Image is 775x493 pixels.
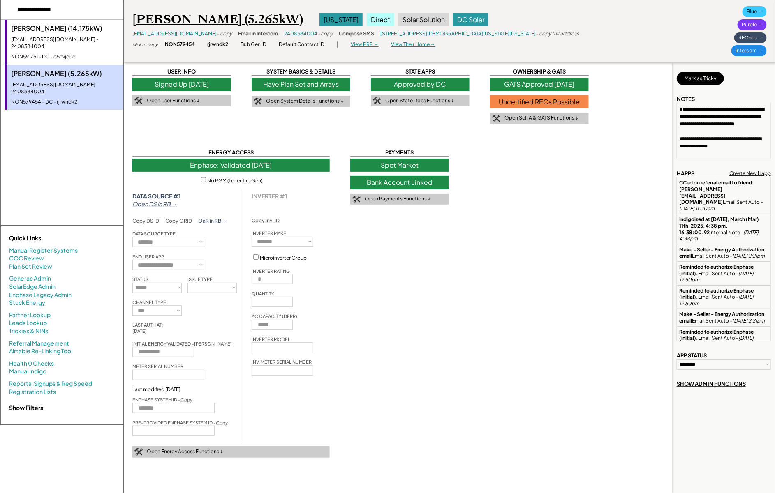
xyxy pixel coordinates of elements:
div: AC CAPACITY (DEPR) [252,313,297,319]
div: RECbus → [734,32,767,44]
div: NOTES [677,95,695,103]
div: GATS Approved [DATE] [490,78,589,91]
div: [PERSON_NAME] (5.265kW) [132,12,303,28]
div: View PRP → [351,41,379,48]
u: Copy [216,420,228,425]
div: Internal Note - [679,216,768,242]
em: [DATE] 2:21pm [732,253,765,259]
div: Open Energy Access Functions ↓ [147,448,223,455]
div: END USER APP [132,253,164,260]
em: [DATE] 11:00am [679,205,715,212]
div: SHOW ADMIN FUNCTIONS [677,380,746,387]
div: DC Solar [453,13,488,26]
div: | [337,40,338,48]
img: tool-icon.png [254,98,262,105]
div: QUANTITY [252,290,274,297]
div: [EMAIL_ADDRESS][DOMAIN_NAME] - 2408384004 [11,81,119,95]
div: ENERGY ACCESS [132,149,330,157]
div: rjrwndk2 [207,41,228,48]
div: Open User Functions ↓ [147,97,200,104]
div: Purple → [738,19,767,30]
div: ENPHASE SYSTEM ID - [132,396,192,403]
button: Mark as Tricky [677,72,724,85]
div: PAYMENTS [350,149,449,157]
div: Approved by DC [371,78,470,91]
div: - copy full address [536,30,579,37]
u: Copy [180,397,192,402]
img: tool-icon.png [134,448,143,456]
strong: Make - Seller - Energy Authorization email [679,246,765,259]
div: [PERSON_NAME] (14.175kW) [11,24,119,33]
a: COC Review [9,254,44,263]
em: [DATE] 4:38pm [679,229,759,242]
em: Open DS in RB → [132,200,177,207]
div: Have Plan Set and Arrays [252,78,350,91]
div: Enphase: Validated [DATE] [132,159,330,172]
a: Plan Set Review [9,263,52,271]
strong: DATA SOURCE #1 [132,192,181,200]
div: Email in Intercom [238,30,278,37]
div: NON579454 [165,41,195,48]
div: - copy [317,30,333,37]
div: STATUS [132,276,148,282]
a: Manual Indigo [9,367,46,376]
div: METER SERIAL NUMBER [132,363,183,369]
div: [US_STATE] [319,13,363,26]
a: SolarEdge Admin [9,283,56,291]
div: View Their Home → [391,41,435,48]
a: Manual Register Systems [9,246,78,255]
div: Default Contract ID [279,41,324,48]
a: Stuck Energy [9,299,45,307]
div: Direct [367,13,394,26]
a: [STREET_ADDRESS][DEMOGRAPHIC_DATA][US_STATE][US_STATE] [380,30,536,37]
div: Copy ORID [165,218,192,225]
div: Email Sent Auto - [679,329,768,348]
div: Bub Gen ID [241,41,266,48]
div: INVERTER MODEL [252,336,290,342]
div: NON591751 - DC - d5hvjqud [11,53,119,60]
div: Open State Docs Functions ↓ [385,97,454,104]
a: Enphase Legacy Admin [9,291,72,299]
div: ISSUE TYPE [187,276,213,282]
label: No RGM (for entire Gen) [207,177,263,184]
strong: Reminded to authorize Enphase (initial). [679,288,754,300]
a: Reports: Signups & Reg Speed [9,380,92,388]
div: OaR in RB → [198,218,227,225]
div: PRE-PROVIDED ENPHASE SYSTEM ID - [132,419,228,426]
a: Trickies & NINs [9,327,48,335]
a: 2408384004 [284,30,317,37]
a: Registration Lists [9,388,56,396]
div: Compose SMS [339,30,374,37]
div: Spot Market [350,159,449,172]
div: Last modified [DATE] [132,386,180,393]
div: INVERTER RATING [252,268,290,274]
a: Airtable Re-Linking Tool [9,347,72,355]
div: USER INFO [132,68,231,76]
div: NON579454 - DC - rjrwndk2 [11,99,119,106]
div: Copy DS ID [132,218,159,225]
div: [PERSON_NAME] (5.265kW) [11,69,119,78]
div: Copy Inv. ID [252,217,280,224]
div: STATE APPS [371,68,470,76]
div: INV. METER SERIAL NUMBER [252,359,312,365]
div: HAPPS [677,170,694,177]
div: APP STATUS [677,352,707,359]
img: tool-icon.png [352,196,361,203]
div: Signed Up [DATE] [132,78,231,91]
div: Solar Solution [398,13,449,26]
label: Microinverter Group [260,255,307,261]
div: INVERTER MAKE [252,230,286,236]
div: Email Sent Auto - [679,246,768,259]
div: Email Sent Auto - [679,288,768,307]
div: INVERTER #1 [252,192,287,200]
a: Partner Lookup [9,311,51,319]
div: Email Sent Auto - [679,180,768,212]
div: Intercom → [731,45,767,56]
div: Create New Happ [729,170,771,177]
div: Open Payments Functions ↓ [365,196,431,203]
u: [PERSON_NAME] [194,341,232,346]
div: Email Sent Auto - [679,264,768,283]
div: INITIAL ENERGY VALIDATED - [132,341,232,347]
div: Quick Links [9,234,91,242]
strong: Make - Seller - Energy Authorization email [679,311,765,324]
